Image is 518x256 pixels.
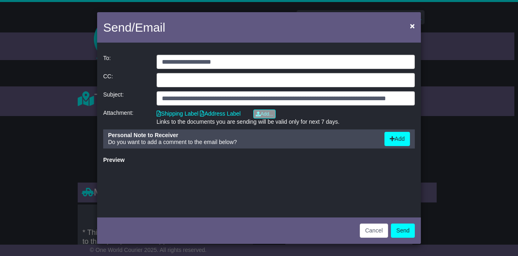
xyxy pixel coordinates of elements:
div: Links to the documents you are sending will be valid only for next 7 days. [157,118,415,125]
span: × [410,21,415,30]
div: Personal Note to Receiver [108,132,376,139]
button: Add [384,132,410,146]
div: Attachment: [99,110,153,125]
div: Preview [103,157,415,163]
button: Send [391,224,415,238]
a: Add... [253,110,276,118]
div: To: [99,55,153,69]
button: Cancel [360,224,388,238]
h4: Send/Email [103,18,165,37]
div: CC: [99,73,153,87]
button: Close [406,17,419,34]
div: Subject: [99,91,153,105]
a: Address Label [200,110,241,117]
a: Shipping Label [157,110,199,117]
div: Do you want to add a comment to the email below? [104,132,380,146]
